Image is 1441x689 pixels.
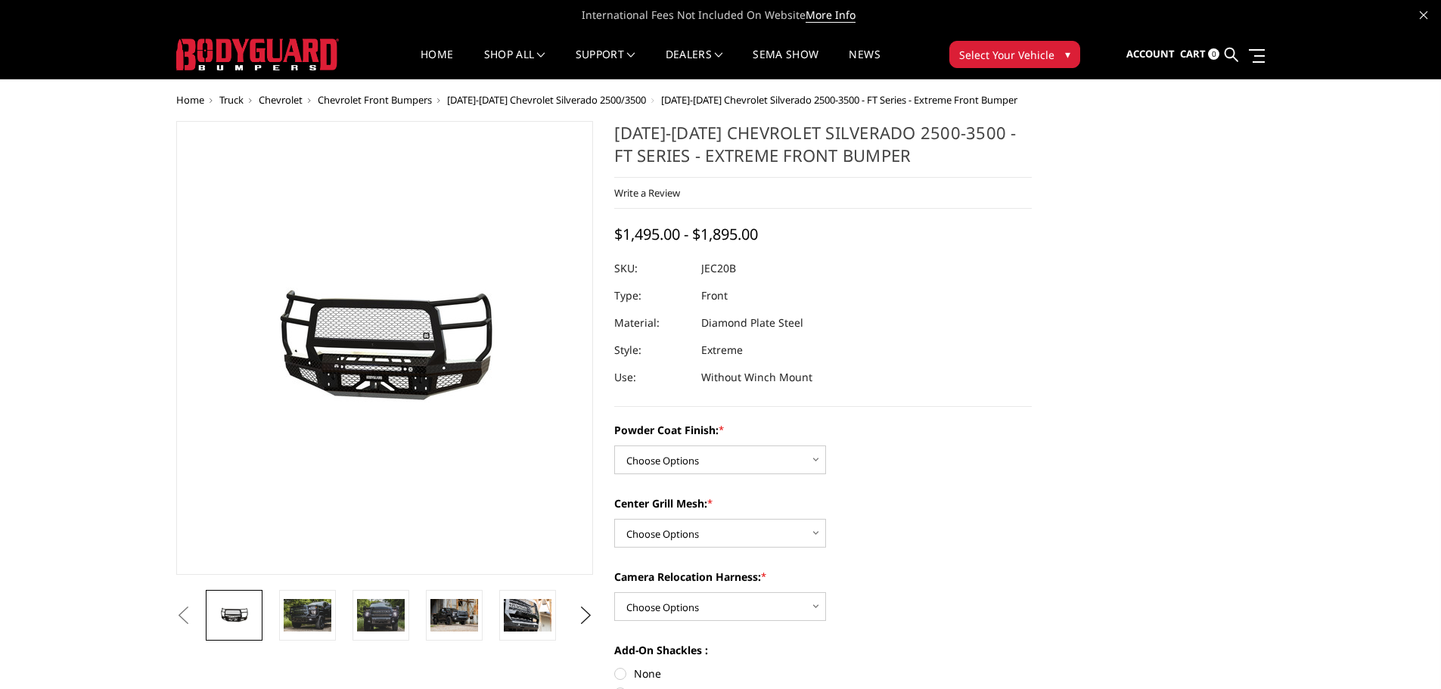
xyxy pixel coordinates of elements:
label: Add-On Shackles : [614,642,1032,658]
img: 2020-2023 Chevrolet Silverado 2500-3500 - FT Series - Extreme Front Bumper [504,599,551,631]
dd: Diamond Plate Steel [701,309,803,337]
a: Dealers [666,49,723,79]
dt: Type: [614,282,690,309]
dd: Extreme [701,337,743,364]
a: Home [421,49,453,79]
dt: Style: [614,337,690,364]
h1: [DATE]-[DATE] Chevrolet Silverado 2500-3500 - FT Series - Extreme Front Bumper [614,121,1032,178]
dd: JEC20B [701,255,736,282]
button: Previous [172,604,195,627]
span: [DATE]-[DATE] Chevrolet Silverado 2500-3500 - FT Series - Extreme Front Bumper [661,93,1017,107]
a: Chevrolet [259,93,303,107]
img: 2020-2023 Chevrolet Silverado 2500-3500 - FT Series - Extreme Front Bumper [357,599,405,631]
iframe: Chat Widget [1365,616,1441,689]
a: Truck [219,93,244,107]
img: BODYGUARD BUMPERS [176,39,339,70]
a: SEMA Show [753,49,818,79]
a: Chevrolet Front Bumpers [318,93,432,107]
label: None [614,666,1032,681]
a: Support [576,49,635,79]
a: Write a Review [614,186,680,200]
dd: Front [701,282,728,309]
label: Center Grill Mesh: [614,495,1032,511]
span: Select Your Vehicle [959,47,1054,63]
dt: Use: [614,364,690,391]
dd: Without Winch Mount [701,364,812,391]
a: shop all [484,49,545,79]
span: $1,495.00 - $1,895.00 [614,224,758,244]
span: ▾ [1065,46,1070,62]
label: Powder Coat Finish: [614,422,1032,438]
img: 2020-2023 Chevrolet Silverado 2500-3500 - FT Series - Extreme Front Bumper [430,599,478,631]
a: 2020-2023 Chevrolet Silverado 2500-3500 - FT Series - Extreme Front Bumper [176,121,594,575]
span: Account [1126,47,1175,61]
a: [DATE]-[DATE] Chevrolet Silverado 2500/3500 [447,93,646,107]
a: More Info [806,8,856,23]
button: Next [574,604,597,627]
a: Account [1126,34,1175,75]
span: 0 [1208,48,1219,60]
label: Camera Relocation Harness: [614,569,1032,585]
img: 2020-2023 Chevrolet Silverado 2500-3500 - FT Series - Extreme Front Bumper [284,599,331,631]
a: News [849,49,880,79]
a: Home [176,93,204,107]
dt: SKU: [614,255,690,282]
span: Cart [1180,47,1206,61]
a: Cart 0 [1180,34,1219,75]
dt: Material: [614,309,690,337]
button: Select Your Vehicle [949,41,1080,68]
